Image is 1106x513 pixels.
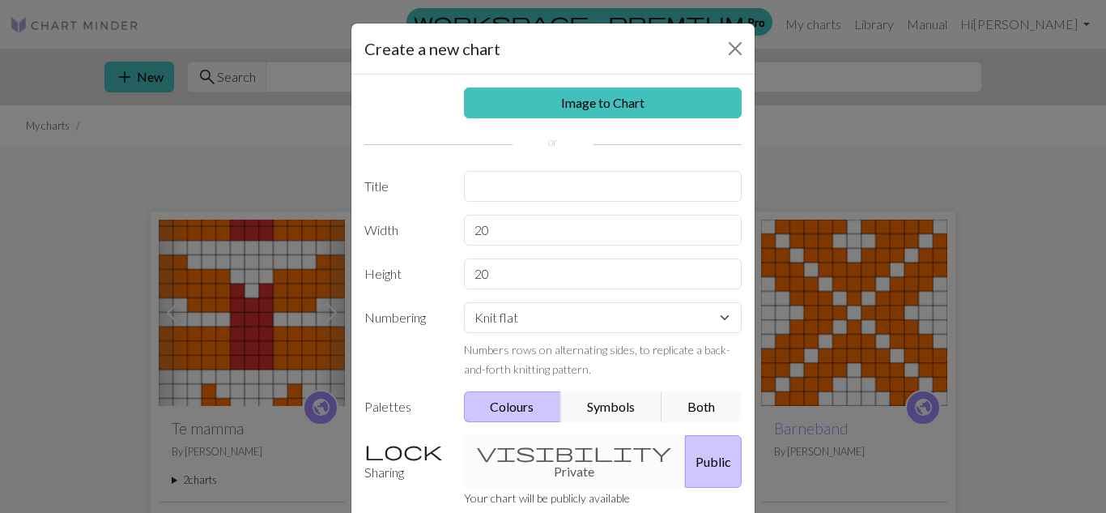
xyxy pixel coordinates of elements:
button: Colours [464,391,562,422]
button: Symbols [560,391,662,422]
label: Width [355,215,454,246]
label: Sharing [355,435,454,488]
small: Your chart will be publicly available [464,491,630,505]
h5: Create a new chart [364,36,500,61]
small: Numbers rows on alternating sides, to replicate a back-and-forth knitting pattern. [464,343,730,376]
label: Numbering [355,302,454,378]
button: Both [661,391,742,422]
label: Title [355,171,454,202]
a: Image to Chart [464,88,742,118]
label: Height [355,259,454,289]
label: Palettes [355,391,454,422]
button: Public [685,435,742,488]
button: Close [722,36,748,62]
